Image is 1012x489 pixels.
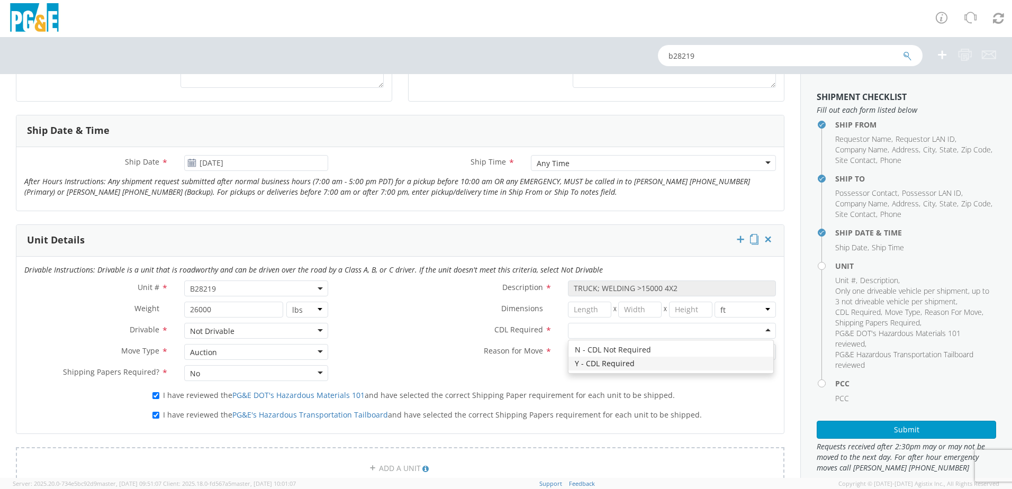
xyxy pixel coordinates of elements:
span: master, [DATE] 09:51:07 [97,479,161,487]
input: Length [568,302,611,318]
input: I have reviewed thePG&E's Hazardous Transportation Tailboardand have selected the correct Shippin... [152,412,159,419]
span: CDL Required [494,324,543,334]
img: pge-logo-06675f144f4cfa6a6814.png [8,3,61,34]
div: Any Time [537,158,570,169]
li: , [835,275,857,286]
span: Shipping Papers Required? [63,367,159,377]
span: CDL Required [835,307,881,317]
span: City [923,198,935,209]
input: Width [618,302,662,318]
span: B28219 [184,280,328,296]
span: Phone [880,155,901,165]
span: Move Type [885,307,920,317]
span: Address [892,198,919,209]
span: PG&E DOT's Hazardous Materials 101 reviewed [835,328,961,349]
a: Support [539,479,562,487]
li: , [939,198,959,209]
span: Server: 2025.20.0-734e5bc92d9 [13,479,161,487]
span: Zip Code [961,198,991,209]
span: Weight [134,303,159,313]
li: , [835,328,993,349]
span: Description [860,275,898,285]
span: Fill out each form listed below [817,105,996,115]
span: Company Name [835,198,888,209]
span: State [939,198,957,209]
li: , [892,144,920,155]
span: Dimensions [501,303,543,313]
span: Requests received after 2:30pm may or may not be moved to the next day. For after hour emergency ... [817,441,996,473]
span: Company Name [835,144,888,155]
li: , [835,242,869,253]
li: , [835,134,893,144]
span: Site Contact [835,155,876,165]
h4: Unit [835,262,996,270]
strong: Shipment Checklist [817,91,907,103]
li: , [835,286,993,307]
span: Reason for Move [484,346,543,356]
h4: Ship From [835,121,996,129]
span: B28219 [190,284,322,294]
span: X [611,302,619,318]
li: , [961,198,992,209]
span: Phone [880,209,901,219]
a: PG&E DOT's Hazardous Materials 101 [232,390,365,400]
li: , [923,198,937,209]
span: Requestor LAN ID [896,134,955,144]
span: master, [DATE] 10:01:07 [231,479,296,487]
h3: Ship Date & Time [27,125,110,136]
li: , [835,318,921,328]
div: Not Drivable [190,326,234,337]
li: , [892,198,920,209]
input: I have reviewed thePG&E DOT's Hazardous Materials 101and have selected the correct Shipping Paper... [152,392,159,399]
a: PG&E's Hazardous Transportation Tailboard [232,410,388,420]
span: Ship Date [835,242,868,252]
span: Possessor LAN ID [902,188,961,198]
div: No [190,368,200,379]
span: State [939,144,957,155]
li: , [835,188,899,198]
span: Move Type [121,346,159,356]
span: Possessor Contact [835,188,898,198]
span: PG&E Hazardous Transportation Tailboard reviewed [835,349,973,370]
input: Height [669,302,712,318]
div: Y - CDL Required [568,357,773,370]
li: , [860,275,900,286]
li: , [835,155,878,166]
li: , [939,144,959,155]
span: Shipping Papers Required [835,318,920,328]
span: I have reviewed the and have selected the correct Shipping Paper requirement for each unit to be ... [163,390,675,400]
li: , [902,188,963,198]
button: Submit [817,421,996,439]
span: PCC [835,393,849,403]
li: , [885,307,922,318]
a: Feedback [569,479,595,487]
span: City [923,144,935,155]
h4: Ship To [835,175,996,183]
input: Shipment, Tracking or Reference Number (at least 4 chars) [658,45,923,66]
h4: PCC [835,379,996,387]
span: Ship Date [125,157,159,167]
li: , [923,144,937,155]
div: Auction [190,347,217,358]
span: X [662,302,669,318]
span: Copyright © [DATE]-[DATE] Agistix Inc., All Rights Reserved [838,479,999,488]
span: Requestor Name [835,134,891,144]
li: , [961,144,992,155]
li: , [835,209,878,220]
span: Unit # [138,282,159,292]
span: Reason For Move [925,307,982,317]
i: After Hours Instructions: Any shipment request submitted after normal business hours (7:00 am - 5... [24,176,750,197]
li: , [835,144,889,155]
span: Drivable [130,324,159,334]
h4: Ship Date & Time [835,229,996,237]
div: N - CDL Not Required [568,343,773,357]
li: , [925,307,983,318]
li: , [896,134,956,144]
li: , [835,198,889,209]
span: I have reviewed the and have selected the correct Shipping Papers requirement for each unit to be... [163,410,702,420]
span: Address [892,144,919,155]
span: Unit # [835,275,856,285]
span: Site Contact [835,209,876,219]
span: Description [502,282,543,292]
li: , [835,307,882,318]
